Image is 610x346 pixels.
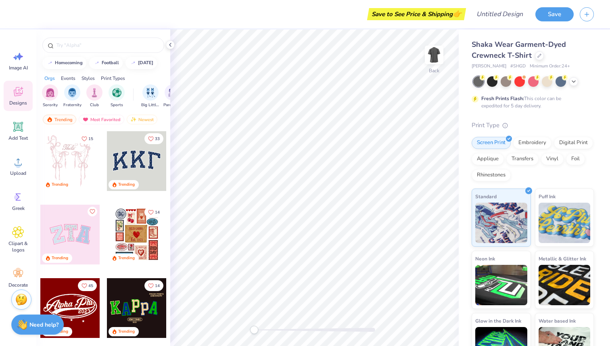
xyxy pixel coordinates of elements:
span: 15 [88,137,93,141]
span: Water based Ink [539,317,576,325]
strong: Fresh Prints Flash: [481,95,524,102]
span: Puff Ink [539,192,556,201]
div: Back [429,67,439,74]
button: filter button [42,84,58,108]
img: trend_line.gif [94,61,100,65]
button: filter button [109,84,125,108]
span: Designs [9,100,27,106]
button: filter button [63,84,81,108]
span: Add Text [8,135,28,141]
span: 14 [155,284,160,288]
img: Big Little Reveal Image [146,88,155,97]
button: [DATE] [125,57,157,69]
span: Shaka Wear Garment-Dyed Crewneck T-Shirt [472,40,566,60]
div: Trending [118,182,135,188]
div: Most Favorited [79,115,124,124]
span: 45 [88,284,93,288]
span: Club [90,102,99,108]
img: Standard [475,203,527,243]
button: Like [78,133,97,144]
span: 33 [155,137,160,141]
button: Like [144,207,163,218]
div: filter for Club [86,84,102,108]
div: Transfers [506,153,539,165]
span: Clipart & logos [5,240,31,253]
div: Print Types [101,75,125,82]
span: Image AI [9,65,28,71]
div: Orgs [44,75,55,82]
span: [PERSON_NAME] [472,63,506,70]
img: trending.gif [46,117,53,122]
button: Save [535,7,574,21]
div: halloween [138,61,153,65]
img: Neon Ink [475,265,527,305]
img: most_fav.gif [82,117,89,122]
img: Sorority Image [46,88,55,97]
div: Screen Print [472,137,511,149]
img: newest.gif [130,117,137,122]
input: Try "Alpha" [56,41,159,49]
div: Trending [52,182,68,188]
span: 14 [155,210,160,214]
div: filter for Parent's Weekend [163,84,182,108]
div: Styles [81,75,95,82]
span: 👉 [453,9,462,19]
span: Sports [111,102,123,108]
div: Trending [118,255,135,261]
div: Events [61,75,75,82]
div: filter for Sports [109,84,125,108]
button: Like [144,280,163,291]
img: Parent's Weekend Image [168,88,178,97]
div: Rhinestones [472,169,511,181]
div: Save to See Price & Shipping [369,8,464,20]
button: homecoming [42,57,86,69]
span: Neon Ink [475,254,495,263]
span: Glow in the Dark Ink [475,317,521,325]
span: Sorority [43,102,58,108]
button: filter button [163,84,182,108]
span: Upload [10,170,26,176]
div: Foil [566,153,585,165]
div: Embroidery [513,137,552,149]
img: Club Image [90,88,99,97]
div: Trending [43,115,76,124]
button: filter button [141,84,160,108]
div: filter for Big Little Reveal [141,84,160,108]
div: Trending [118,329,135,335]
div: Vinyl [541,153,564,165]
div: football [102,61,119,65]
div: homecoming [55,61,83,65]
div: Digital Print [554,137,593,149]
div: This color can be expedited for 5 day delivery. [481,95,581,109]
div: Print Type [472,121,594,130]
span: Decorate [8,282,28,288]
img: Metallic & Glitter Ink [539,265,591,305]
button: Like [144,133,163,144]
span: Fraternity [63,102,81,108]
div: Trending [52,255,68,261]
span: Big Little Reveal [141,102,160,108]
strong: Need help? [29,321,58,329]
div: Applique [472,153,504,165]
div: Newest [127,115,157,124]
span: # SHGD [510,63,526,70]
div: filter for Fraternity [63,84,81,108]
img: Puff Ink [539,203,591,243]
input: Untitled Design [470,6,529,22]
img: trend_line.gif [47,61,53,65]
img: trend_line.gif [130,61,136,65]
img: Fraternity Image [68,88,77,97]
span: Parent's Weekend [163,102,182,108]
div: Accessibility label [250,326,258,334]
span: Standard [475,192,497,201]
button: Like [78,280,97,291]
div: filter for Sorority [42,84,58,108]
span: Metallic & Glitter Ink [539,254,586,263]
img: Back [426,47,442,63]
span: Greek [12,205,25,212]
span: Minimum Order: 24 + [530,63,570,70]
button: Like [88,207,97,216]
button: football [89,57,123,69]
button: filter button [86,84,102,108]
img: Sports Image [112,88,121,97]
